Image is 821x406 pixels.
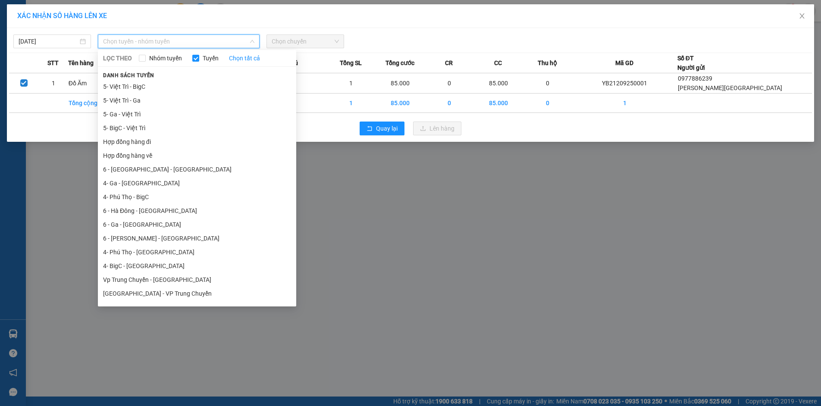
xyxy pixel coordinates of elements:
b: GỬI : Văn phòng Yên Bái 2 [11,62,151,77]
td: --- [277,73,326,94]
li: 4- Phú Thọ - [GEOGRAPHIC_DATA] [98,245,296,259]
span: 0977886239 [678,75,712,82]
td: 85.000 [474,73,523,94]
span: Tổng SL [340,58,362,68]
span: Chọn tuyến - nhóm tuyến [103,35,254,48]
li: Hợp đồng hàng về [98,149,296,162]
button: uploadLên hàng [413,122,461,135]
td: 1 [38,73,68,94]
span: Tổng cước [385,58,414,68]
input: 11/09/2025 [19,37,78,46]
td: 1 [572,94,677,113]
li: Vp Trung Chuyển - [GEOGRAPHIC_DATA] [98,273,296,287]
td: Đồ Ăm [68,73,117,94]
td: YB21209250001 [572,73,677,94]
li: Hợp đồng hàng đi [98,135,296,149]
span: XÁC NHẬN SỐ HÀNG LÊN XE [17,12,107,20]
span: Danh sách tuyến [98,72,160,79]
span: down [250,39,255,44]
li: 5- Việt Trì - Ga [98,94,296,107]
span: Chọn chuyến [272,35,339,48]
span: STT [47,58,59,68]
span: CR [445,58,453,68]
div: Số ĐT Người gửi [677,53,705,72]
td: 1 [326,73,376,94]
button: Close [790,4,814,28]
img: logo.jpg [11,11,54,54]
li: Hotline: 19001155 [81,32,360,43]
span: rollback [367,125,373,132]
li: [GEOGRAPHIC_DATA] - [GEOGRAPHIC_DATA] [98,300,296,314]
li: 6 - [GEOGRAPHIC_DATA] - [GEOGRAPHIC_DATA] [98,162,296,176]
span: LỌC THEO [103,53,132,63]
td: 85.000 [376,73,425,94]
li: Số 10 ngõ 15 Ngọc Hồi, Q.[PERSON_NAME], [GEOGRAPHIC_DATA] [81,21,360,32]
span: Tuyến [199,53,222,63]
li: 6 - Ga - [GEOGRAPHIC_DATA] [98,218,296,231]
li: 4- Ga - [GEOGRAPHIC_DATA] [98,176,296,190]
td: 0 [425,73,474,94]
li: 5- BigC - Việt Trì [98,121,296,135]
li: 4- Phú Thọ - BigC [98,190,296,204]
td: 0 [523,94,572,113]
span: [PERSON_NAME][GEOGRAPHIC_DATA] [678,84,782,91]
span: Mã GD [615,58,633,68]
li: 4- BigC - [GEOGRAPHIC_DATA] [98,259,296,273]
td: 1 [326,94,376,113]
td: 85.000 [474,94,523,113]
li: 5- Việt Trì - BigC [98,80,296,94]
button: rollbackQuay lại [360,122,404,135]
td: Tổng cộng [68,94,117,113]
li: [GEOGRAPHIC_DATA] - VP Trung Chuyển [98,287,296,300]
li: 6 - [PERSON_NAME] - [GEOGRAPHIC_DATA] [98,231,296,245]
li: 6 - Hà Đông - [GEOGRAPHIC_DATA] [98,204,296,218]
li: 5- Ga - Việt Trì [98,107,296,121]
a: Chọn tất cả [229,53,260,63]
span: Thu hộ [538,58,557,68]
span: Tên hàng [68,58,94,68]
span: Nhóm tuyến [146,53,185,63]
span: CC [494,58,502,68]
td: 0 [523,73,572,94]
span: Quay lại [376,124,398,133]
td: 0 [425,94,474,113]
td: 85.000 [376,94,425,113]
span: close [799,12,805,19]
